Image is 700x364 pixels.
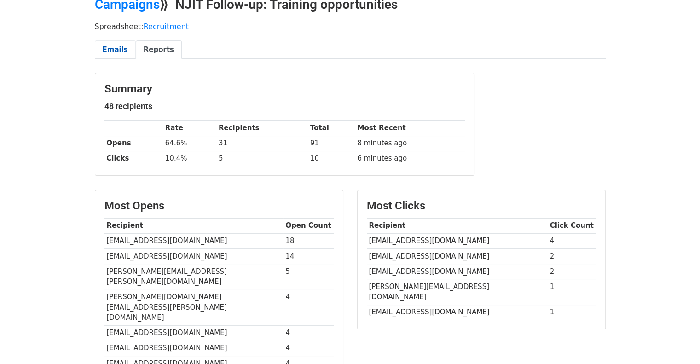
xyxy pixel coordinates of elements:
[355,136,465,151] td: 8 minutes ago
[548,248,596,264] td: 2
[136,40,182,59] a: Reports
[104,82,465,96] h3: Summary
[104,136,163,151] th: Opens
[548,218,596,233] th: Click Count
[308,136,355,151] td: 91
[104,101,465,111] h5: 48 recipients
[283,218,334,233] th: Open Count
[283,248,334,264] td: 14
[548,279,596,305] td: 1
[548,264,596,279] td: 2
[283,233,334,248] td: 18
[95,22,606,31] p: Spreadsheet:
[104,233,283,248] td: [EMAIL_ADDRESS][DOMAIN_NAME]
[283,325,334,341] td: 4
[163,121,216,136] th: Rate
[104,151,163,166] th: Clicks
[104,218,283,233] th: Recipient
[367,279,548,305] td: [PERSON_NAME][EMAIL_ADDRESS][DOMAIN_NAME]
[367,264,548,279] td: [EMAIL_ADDRESS][DOMAIN_NAME]
[367,305,548,320] td: [EMAIL_ADDRESS][DOMAIN_NAME]
[367,233,548,248] td: [EMAIL_ADDRESS][DOMAIN_NAME]
[308,121,355,136] th: Total
[548,233,596,248] td: 4
[104,199,334,213] h3: Most Opens
[163,151,216,166] td: 10.4%
[104,289,283,325] td: [PERSON_NAME][DOMAIN_NAME][EMAIL_ADDRESS][PERSON_NAME][DOMAIN_NAME]
[95,40,136,59] a: Emails
[104,264,283,289] td: [PERSON_NAME][EMAIL_ADDRESS][PERSON_NAME][DOMAIN_NAME]
[367,199,596,213] h3: Most Clicks
[367,248,548,264] td: [EMAIL_ADDRESS][DOMAIN_NAME]
[104,325,283,341] td: [EMAIL_ADDRESS][DOMAIN_NAME]
[104,248,283,264] td: [EMAIL_ADDRESS][DOMAIN_NAME]
[216,136,308,151] td: 31
[654,320,700,364] iframe: Chat Widget
[308,151,355,166] td: 10
[163,136,216,151] td: 64.6%
[216,121,308,136] th: Recipients
[367,218,548,233] th: Recipient
[144,22,189,31] a: Recruitment
[355,121,465,136] th: Most Recent
[283,289,334,325] td: 4
[283,264,334,289] td: 5
[104,341,283,356] td: [EMAIL_ADDRESS][DOMAIN_NAME]
[283,341,334,356] td: 4
[548,305,596,320] td: 1
[216,151,308,166] td: 5
[355,151,465,166] td: 6 minutes ago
